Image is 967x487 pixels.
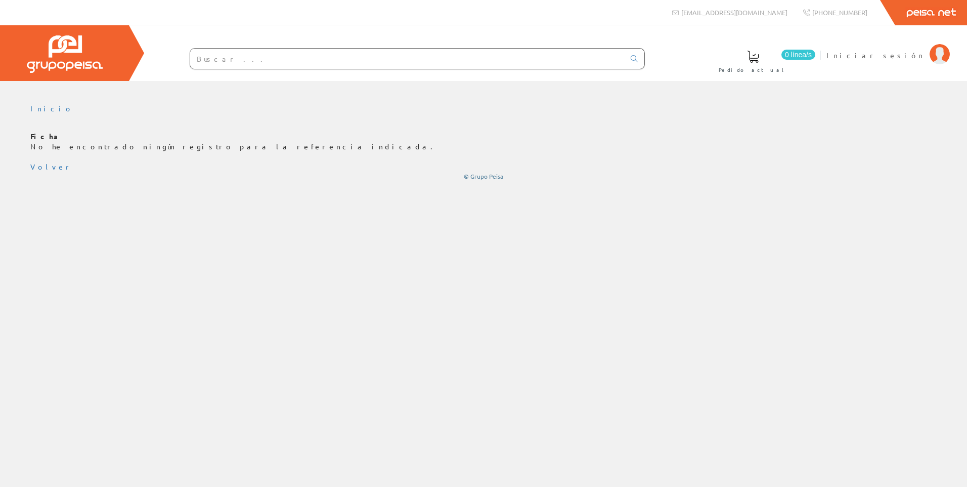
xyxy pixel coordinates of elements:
span: [EMAIL_ADDRESS][DOMAIN_NAME] [681,8,787,17]
span: 0 línea/s [781,50,815,60]
img: Grupo Peisa [27,35,103,73]
a: Iniciar sesión [826,42,950,52]
a: Inicio [30,104,73,113]
input: Buscar ... [190,49,625,69]
span: Pedido actual [719,65,787,75]
span: Iniciar sesión [826,50,925,60]
span: [PHONE_NUMBER] [812,8,867,17]
a: Volver [30,162,73,171]
div: © Grupo Peisa [30,172,937,181]
p: No he encontrado ningún registro para la referencia indicada. [30,132,937,152]
b: Ficha [30,132,62,141]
